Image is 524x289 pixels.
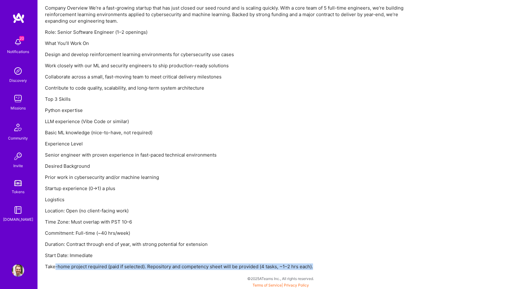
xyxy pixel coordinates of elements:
img: User Avatar [12,264,24,277]
img: bell [12,36,24,48]
p: Collaborate across a small, fast-moving team to meet critical delivery milestones [45,73,417,80]
p: Commitment: Full-time (~40 hrs/week) [45,230,417,236]
p: Top 3 Skills [45,96,417,102]
div: Discovery [9,77,27,84]
p: Duration: Contract through end of year, with strong potential for extension [45,241,417,247]
div: Missions [11,105,26,111]
p: What You’ll Work On [45,40,417,47]
p: Work closely with our ML and security engineers to ship production-ready solutions [45,62,417,69]
p: Senior engineer with proven experience in fast-paced technical environments [45,152,417,158]
a: Privacy Policy [284,283,309,287]
div: © 2025 ATeams Inc., All rights reserved. [37,271,524,286]
p: Desired Background [45,163,417,169]
p: Experience Level [45,140,417,147]
div: Notifications [7,48,29,55]
p: Contribute to code quality, scalability, and long-term system architecture [45,85,417,91]
div: [DOMAIN_NAME] [3,216,33,223]
p: Start Date: Immediate [45,252,417,259]
p: Company Overview We’re a fast-growing startup that has just closed our seed round and is scaling ... [45,5,417,24]
img: logo [12,12,25,24]
img: Invite [12,150,24,162]
img: teamwork [12,92,24,105]
p: Design and develop reinforcement learning environments for cybersecurity use cases [45,51,417,58]
p: Python expertise [45,107,417,113]
p: Role: Senior Software Engineer (1–2 openings) [45,29,417,35]
p: Logistics [45,196,417,203]
a: Terms of Service [253,283,282,287]
img: Community [11,120,25,135]
p: Prior work in cybersecurity and/or machine learning [45,174,417,180]
p: LLM experience (Vibe Code or similar) [45,118,417,125]
a: User Avatar [10,264,26,277]
div: Tokens [12,189,24,195]
div: Invite [13,162,23,169]
p: Take-home project required (paid if selected). Repository and competency sheet will be provided (... [45,263,417,270]
span: | [253,283,309,287]
div: Community [8,135,28,141]
p: Time Zone: Must overlap with PST 10–6 [45,219,417,225]
p: Basic ML knowledge (nice-to-have, not required) [45,129,417,136]
img: tokens [14,180,22,186]
img: guide book [12,204,24,216]
span: 20 [19,36,24,41]
img: discovery [12,65,24,77]
p: Location: Open (no client-facing work) [45,207,417,214]
p: Startup experience (0→1) a plus [45,185,417,192]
